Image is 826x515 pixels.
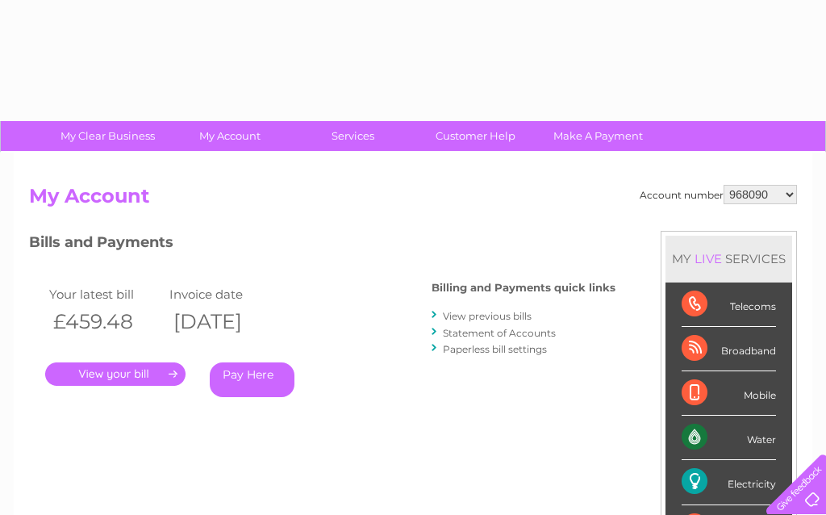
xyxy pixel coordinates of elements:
[29,231,615,259] h3: Bills and Payments
[640,185,797,204] div: Account number
[443,327,556,339] a: Statement of Accounts
[29,185,797,216] h2: My Account
[409,121,542,151] a: Customer Help
[210,362,294,397] a: Pay Here
[691,251,725,266] div: LIVE
[682,371,776,416] div: Mobile
[45,362,186,386] a: .
[45,283,165,305] td: Your latest bill
[165,305,286,338] th: [DATE]
[45,305,165,338] th: £459.48
[286,121,419,151] a: Services
[682,327,776,371] div: Broadband
[432,282,615,294] h4: Billing and Payments quick links
[665,236,792,282] div: MY SERVICES
[443,310,532,322] a: View previous bills
[165,283,286,305] td: Invoice date
[164,121,297,151] a: My Account
[532,121,665,151] a: Make A Payment
[682,460,776,505] div: Electricity
[682,416,776,460] div: Water
[443,343,547,355] a: Paperless bill settings
[682,283,776,327] div: Telecoms
[41,121,174,151] a: My Clear Business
